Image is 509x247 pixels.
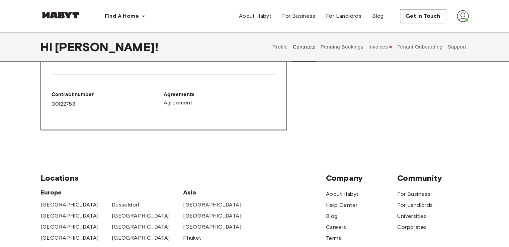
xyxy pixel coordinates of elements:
span: Hi [40,40,55,54]
span: For Business [282,12,315,20]
a: [GEOGRAPHIC_DATA] [183,201,241,209]
button: Find A Home [99,9,151,23]
span: About Habyt [239,12,271,20]
p: Contract number [52,91,164,99]
a: For Business [277,9,321,23]
div: user profile tabs [270,32,469,62]
div: 00122753 [52,91,164,108]
a: [GEOGRAPHIC_DATA] [40,201,99,209]
a: Help Center [326,201,357,209]
a: Universities [397,212,427,220]
a: [GEOGRAPHIC_DATA] [112,223,170,231]
span: Blog [372,12,384,20]
span: Agreement [164,99,193,107]
span: Asia [183,188,254,196]
a: Blog [326,212,338,220]
a: [GEOGRAPHIC_DATA] [183,223,241,231]
a: For Landlords [397,201,433,209]
button: Tenant Onboarding [397,32,443,62]
a: [GEOGRAPHIC_DATA] [40,212,99,220]
a: [GEOGRAPHIC_DATA] [112,234,170,242]
a: Careers [326,223,346,231]
span: Find A Home [105,12,139,20]
a: Phuket [183,234,201,242]
span: [PERSON_NAME] ! [55,40,158,54]
a: [GEOGRAPHIC_DATA] [40,234,99,242]
button: Profile [272,32,289,62]
span: Community [397,173,469,183]
p: Agreements [164,91,276,99]
img: Habyt [40,12,81,18]
a: About Habyt [326,190,358,198]
span: Company [326,173,397,183]
a: [GEOGRAPHIC_DATA] [183,212,241,220]
a: About Habyt [234,9,277,23]
a: Terms [326,234,341,242]
span: Locations [40,173,326,183]
a: Dusseldorf [112,201,140,209]
span: For Landlords [326,12,361,20]
a: Blog [367,9,389,23]
button: Invoices [367,32,393,62]
a: [GEOGRAPHIC_DATA] [40,223,99,231]
a: Agreement [164,99,276,107]
span: Europe [40,188,183,196]
a: For Business [397,190,430,198]
span: Get in Touch [406,12,440,20]
button: Pending Bookings [320,32,364,62]
button: Get in Touch [400,9,446,23]
a: [GEOGRAPHIC_DATA] [112,212,170,220]
button: Contracts [292,32,316,62]
a: For Landlords [321,9,367,23]
a: Corporates [397,223,427,231]
img: avatar [457,10,469,22]
button: Support [447,32,467,62]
